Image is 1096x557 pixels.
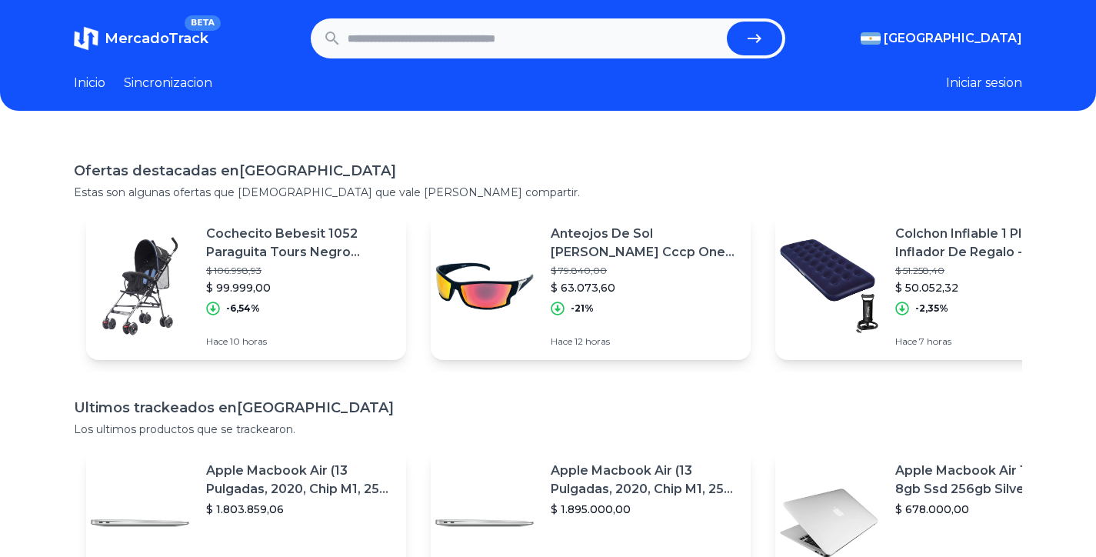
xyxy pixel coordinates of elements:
[74,26,208,51] a: MercadoTrackBETA
[74,160,1022,182] h1: Ofertas destacadas en [GEOGRAPHIC_DATA]
[861,29,1022,48] button: [GEOGRAPHIC_DATA]
[946,74,1022,92] button: Iniciar sesion
[895,280,1083,295] p: $ 50.052,32
[206,335,394,348] p: Hace 10 horas
[431,232,538,340] img: Featured image
[861,32,881,45] img: Argentina
[226,302,260,315] p: -6,54%
[895,462,1083,499] p: Apple Macbook Air 13 Core I5 8gb Ssd 256gb Silver
[775,232,883,340] img: Featured image
[895,335,1083,348] p: Hace 7 horas
[86,212,406,360] a: Featured imageCochecito Bebesit 1052 Paraguita Tours Negro [PERSON_NAME] Color Negro/[PERSON_NAME...
[571,302,594,315] p: -21%
[206,280,394,295] p: $ 99.999,00
[74,26,98,51] img: MercadoTrack
[551,225,738,262] p: Anteojos De Sol [PERSON_NAME] Cccp One Size Con [PERSON_NAME] G-flex Color Negro Mate, Lente Roja...
[551,265,738,277] p: $ 79.840,00
[206,265,394,277] p: $ 106.998,93
[775,212,1095,360] a: Featured imageColchon Inflable 1 Plaza Con Inflador De Regalo - Oferta!!$ 51.258,40$ 50.052,32-2,...
[124,74,212,92] a: Sincronizacion
[74,422,1022,437] p: Los ultimos productos que se trackearon.
[895,225,1083,262] p: Colchon Inflable 1 Plaza Con Inflador De Regalo - Oferta!!
[74,185,1022,200] p: Estas son algunas ofertas que [DEMOGRAPHIC_DATA] que vale [PERSON_NAME] compartir.
[895,265,1083,277] p: $ 51.258,40
[551,502,738,517] p: $ 1.895.000,00
[105,30,208,47] span: MercadoTrack
[74,74,105,92] a: Inicio
[431,212,751,360] a: Featured imageAnteojos De Sol [PERSON_NAME] Cccp One Size Con [PERSON_NAME] G-flex Color Negro Ma...
[185,15,221,31] span: BETA
[86,232,194,340] img: Featured image
[551,280,738,295] p: $ 63.073,60
[74,397,1022,419] h1: Ultimos trackeados en [GEOGRAPHIC_DATA]
[884,29,1022,48] span: [GEOGRAPHIC_DATA]
[915,302,948,315] p: -2,35%
[895,502,1083,517] p: $ 678.000,00
[551,462,738,499] p: Apple Macbook Air (13 Pulgadas, 2020, Chip M1, 256 Gb De Ssd, 8 Gb De Ram) - Plata
[551,335,738,348] p: Hace 12 horas
[206,462,394,499] p: Apple Macbook Air (13 Pulgadas, 2020, Chip M1, 256 Gb De Ssd, 8 Gb De Ram) - Plata
[206,225,394,262] p: Cochecito Bebesit 1052 Paraguita Tours Negro [PERSON_NAME] Color Negro/[PERSON_NAME]
[206,502,394,517] p: $ 1.803.859,06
